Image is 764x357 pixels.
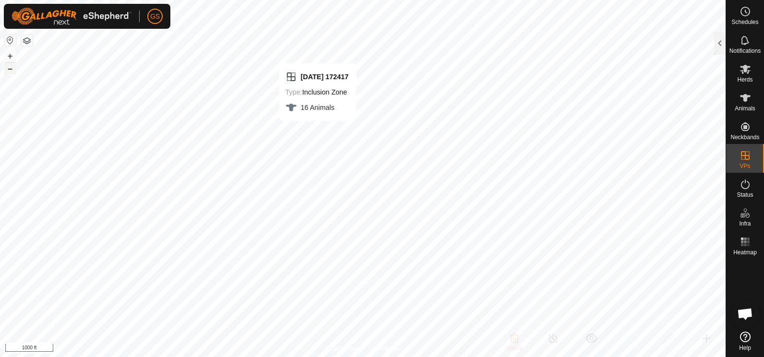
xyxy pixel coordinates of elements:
a: Contact Us [372,345,401,353]
button: Reset Map [4,35,16,46]
label: Type: [286,88,302,96]
div: 16 Animals [286,102,349,113]
img: Gallagher Logo [12,8,131,25]
span: Help [739,345,751,351]
span: Animals [735,106,755,111]
span: Notifications [729,48,761,54]
span: Herds [737,77,752,83]
button: + [4,50,16,62]
span: Neckbands [730,134,759,140]
span: VPs [740,163,750,169]
a: Help [726,328,764,355]
span: GS [150,12,160,22]
div: Open chat [731,299,760,328]
span: Status [737,192,753,198]
a: Privacy Policy [325,345,361,353]
span: Schedules [731,19,758,25]
span: Infra [739,221,751,226]
span: Heatmap [733,250,757,255]
div: Inclusion Zone [286,86,349,98]
button: – [4,63,16,74]
div: [DATE] 172417 [286,71,349,83]
button: Map Layers [21,35,33,47]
